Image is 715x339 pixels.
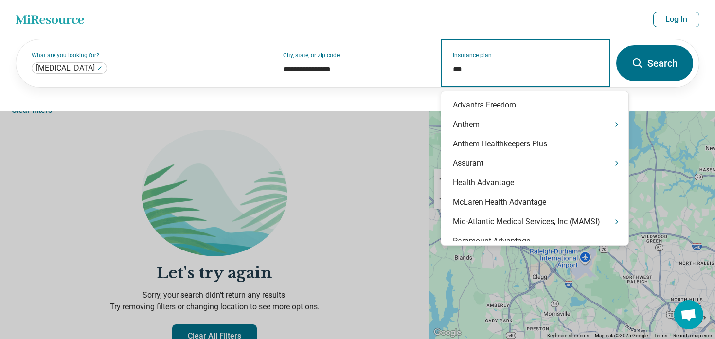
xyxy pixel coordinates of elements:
button: Psychiatrist [97,65,103,71]
div: Psychiatrist [32,62,107,74]
div: Paramount Advantage [441,232,628,251]
div: Anthem Healthkeepers Plus [441,134,628,154]
button: Log In [653,12,699,27]
div: Assurant [441,154,628,173]
div: Open chat [674,300,703,329]
div: Suggestions [441,95,628,241]
button: Search [616,45,693,81]
div: Anthem [441,115,628,134]
span: [MEDICAL_DATA] [36,63,95,73]
div: Advantra Freedom [441,95,628,115]
div: Health Advantage [441,173,628,193]
div: McLaren Health Advantage [441,193,628,212]
div: Mid-Atlantic Medical Services, Inc (MAMSI) [441,212,628,232]
label: What are you looking for? [32,53,259,58]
